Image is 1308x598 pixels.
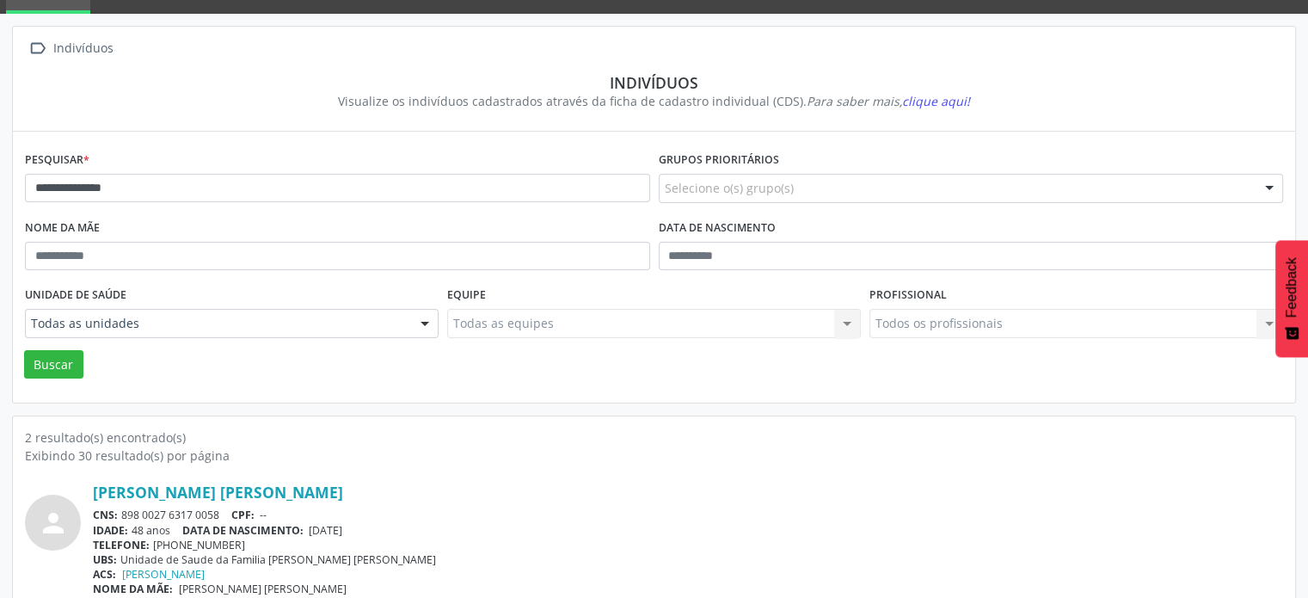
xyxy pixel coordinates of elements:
span: -- [260,508,267,522]
div: Exibindo 30 resultado(s) por página [25,447,1283,465]
span: Feedback [1284,257,1299,317]
span: ACS: [93,567,116,582]
span: UBS: [93,552,117,567]
span: clique aqui! [902,93,970,109]
div: Visualize os indivíduos cadastrados através da ficha de cadastro individual (CDS). [37,92,1271,110]
label: Nome da mãe [25,215,100,242]
div: Indivíduos [50,36,116,61]
span: [PERSON_NAME] [PERSON_NAME] [179,582,347,596]
div: Unidade de Saude da Familia [PERSON_NAME] [PERSON_NAME] [93,552,1283,567]
i: person [38,508,69,539]
span: IDADE: [93,523,128,538]
span: NOME DA MÃE: [93,582,173,596]
div: 2 resultado(s) encontrado(s) [25,428,1283,447]
span: CNS: [93,508,118,522]
span: TELEFONE: [93,538,150,552]
label: Grupos prioritários [659,147,779,174]
button: Buscar [24,350,83,379]
label: Profissional [869,282,947,309]
a:  Indivíduos [25,36,116,61]
label: Unidade de saúde [25,282,126,309]
i: Para saber mais, [807,93,970,109]
label: Equipe [447,282,486,309]
div: Indivíduos [37,73,1271,92]
div: [PHONE_NUMBER] [93,538,1283,552]
span: [DATE] [309,523,342,538]
a: [PERSON_NAME] [PERSON_NAME] [93,483,343,502]
label: Pesquisar [25,147,89,174]
label: Data de nascimento [659,215,776,242]
span: DATA DE NASCIMENTO: [182,523,304,538]
span: Todas as unidades [31,315,403,332]
span: Selecione o(s) grupo(s) [665,179,794,197]
div: 898 0027 6317 0058 [93,508,1283,522]
span: CPF: [231,508,255,522]
a: [PERSON_NAME] [122,567,205,582]
i:  [25,36,50,61]
div: 48 anos [93,523,1283,538]
button: Feedback - Mostrar pesquisa [1275,240,1308,357]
